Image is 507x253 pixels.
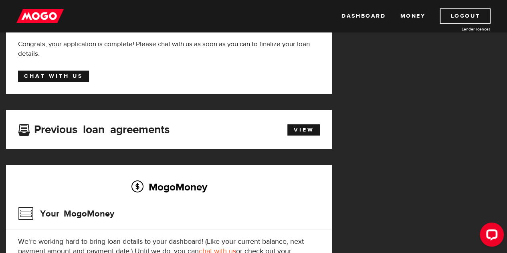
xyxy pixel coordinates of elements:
[440,8,491,24] a: Logout
[341,8,386,24] a: Dashboard
[430,26,491,32] a: Lender licences
[18,178,320,195] h2: MogoMoney
[287,124,320,136] a: View
[400,8,425,24] a: Money
[18,123,170,134] h3: Previous loan agreements
[473,219,507,253] iframe: LiveChat chat widget
[18,203,114,224] h3: Your MogoMoney
[18,71,89,82] a: Chat with us
[18,39,320,59] div: Congrats, your application is complete! Please chat with us as soon as you can to finalize your l...
[16,8,64,24] img: mogo_logo-11ee424be714fa7cbb0f0f49df9e16ec.png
